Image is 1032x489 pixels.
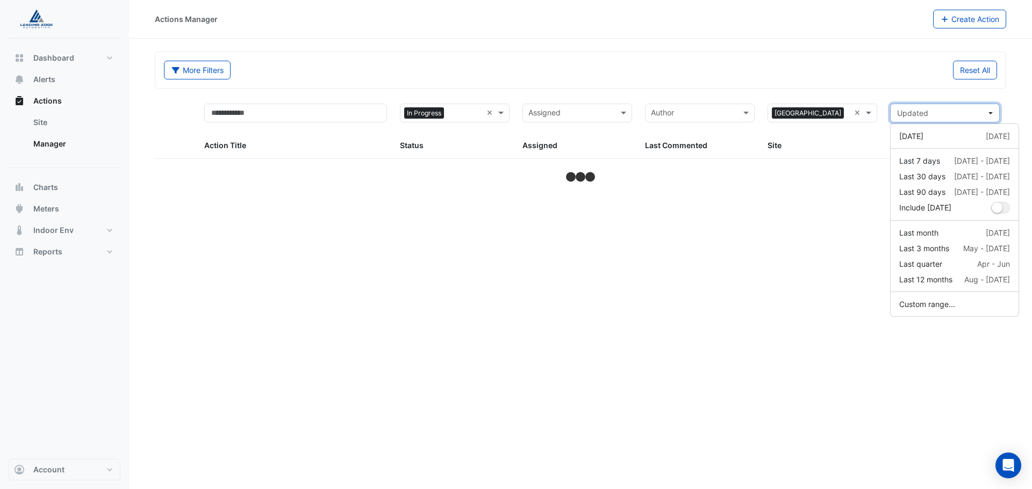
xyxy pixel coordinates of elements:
button: Last quarter Apr - Jun [891,256,1019,272]
button: Dashboard [9,47,120,69]
span: Charts [33,182,58,193]
span: Actions [33,96,62,106]
span: Site [768,141,782,150]
div: dropDown [890,123,1019,317]
button: Reset All [953,61,997,79]
app-icon: Dashboard [14,53,25,63]
button: Account [9,459,120,480]
a: Manager [25,133,120,155]
button: Create Action [933,10,1007,28]
span: Clear [854,107,863,119]
label: Include [DATE] [899,202,951,214]
span: Clear [486,107,496,119]
app-icon: Meters [14,203,25,214]
button: Alerts [9,69,120,90]
span: Indoor Env [33,225,74,236]
div: Actions [9,112,120,159]
button: Updated [890,104,1000,122]
div: [DATE] [986,227,1010,238]
span: Status [400,141,424,150]
button: Last 90 days [DATE] - [DATE] [891,184,1019,200]
div: Last 30 days [899,171,945,182]
button: Custom range... [891,296,1019,312]
div: Last 12 months [899,274,952,285]
span: Action Title [204,141,246,150]
button: Last 30 days [DATE] - [DATE] [891,169,1019,184]
div: [DATE] - [DATE] [954,186,1010,198]
div: Actions Manager [155,13,218,25]
app-icon: Charts [14,182,25,193]
div: Last 3 months [899,243,949,254]
div: Last 90 days [899,186,945,198]
button: Last 12 months Aug - [DATE] [891,272,1019,287]
span: Alerts [33,74,55,85]
div: [DATE] [899,130,923,142]
span: Reports [33,246,62,257]
div: May - [DATE] [963,243,1010,254]
app-icon: Indoor Env [14,225,25,236]
span: Assigned [522,141,557,150]
button: Indoor Env [9,220,120,241]
div: Last month [899,227,938,238]
span: Dashboard [33,53,74,63]
button: Charts [9,177,120,198]
span: Last Commented [645,141,707,150]
span: In Progress [404,107,444,119]
button: Last month [DATE] [891,225,1019,240]
app-icon: Alerts [14,74,25,85]
div: Open Intercom Messenger [995,452,1021,478]
div: Last quarter [899,258,942,269]
div: [DATE] - [DATE] [954,155,1010,166]
img: Company Logo [13,9,61,30]
button: Reports [9,241,120,262]
button: Actions [9,90,120,112]
span: [GEOGRAPHIC_DATA] [772,107,844,119]
div: Aug - [DATE] [964,274,1010,285]
button: Meters [9,198,120,220]
button: More Filters [164,61,231,79]
div: Apr - Jun [977,258,1010,269]
div: Last 7 days [899,155,940,166]
div: [DATE] - [DATE] [954,171,1010,182]
app-icon: Reports [14,246,25,257]
button: Last 7 days [DATE] - [DATE] [891,153,1019,169]
span: Updated [897,108,928,118]
span: Meters [33,203,59,214]
div: [DATE] [986,130,1010,142]
span: Account [33,464,64,475]
app-icon: Actions [14,96,25,106]
a: Site [25,112,120,133]
button: [DATE] [DATE] [891,128,1019,144]
button: Last 3 months May - [DATE] [891,240,1019,256]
